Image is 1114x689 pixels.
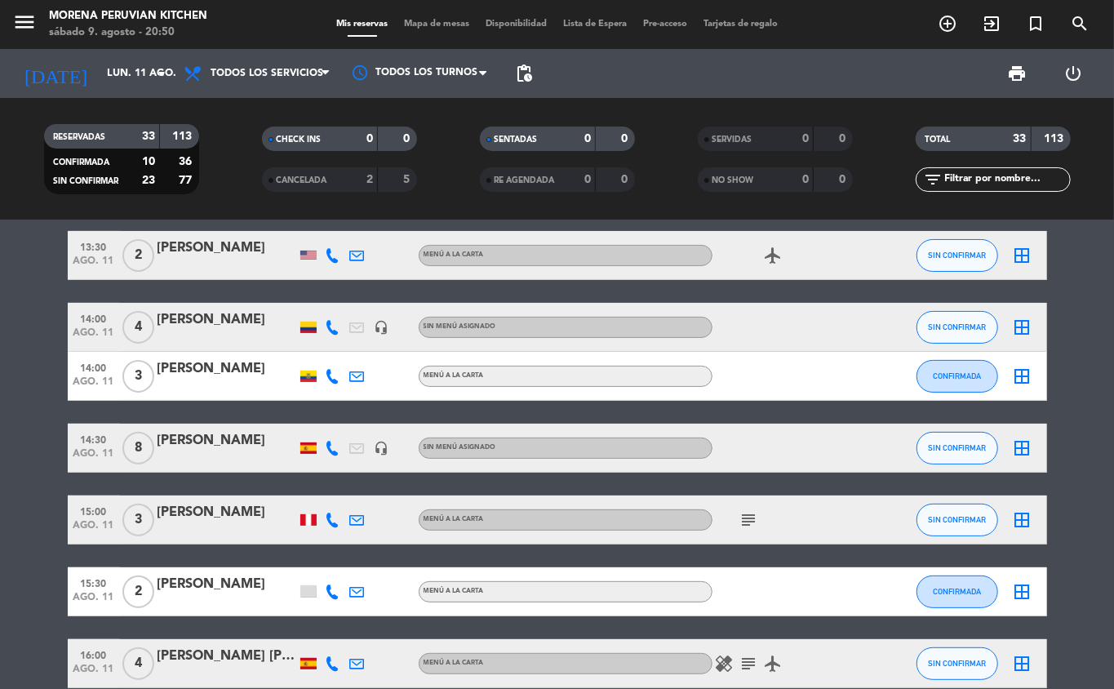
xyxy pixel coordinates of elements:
strong: 10 [142,156,155,167]
span: SIN CONFIRMAR [54,177,119,185]
span: Sin menú asignado [424,323,496,330]
span: ago. 11 [73,592,114,611]
span: RE AGENDADA [495,176,555,184]
i: subject [739,510,759,530]
i: add_circle_outline [938,14,957,33]
strong: 23 [142,175,155,186]
div: [PERSON_NAME] [158,574,296,595]
i: menu [12,10,37,34]
span: CHECK INS [277,136,322,144]
div: [PERSON_NAME] [158,238,296,259]
span: 15:00 [73,501,114,520]
span: Disponibilidad [477,20,555,29]
span: 3 [122,360,154,393]
i: airplanemode_active [764,246,783,265]
div: sábado 9. agosto - 20:50 [49,24,207,41]
span: Sin menú asignado [424,444,496,451]
span: Todos los servicios [211,68,323,79]
span: ago. 11 [73,376,114,395]
span: ago. 11 [73,664,114,682]
span: ago. 11 [73,520,114,539]
span: CANCELADA [277,176,327,184]
i: turned_in_not [1026,14,1045,33]
strong: 2 [366,174,373,185]
span: 16:00 [73,645,114,664]
div: [PERSON_NAME] [158,430,296,451]
i: arrow_drop_down [152,64,171,83]
span: 8 [122,432,154,465]
span: ago. 11 [73,448,114,467]
i: border_all [1013,438,1032,458]
button: CONFIRMADA [916,576,998,608]
button: SIN CONFIRMAR [916,504,998,536]
div: [PERSON_NAME] [158,502,296,523]
span: ago. 11 [73,256,114,274]
strong: 0 [403,133,413,144]
strong: 5 [403,174,413,185]
span: TOTAL [925,136,951,144]
i: headset_mic [375,441,389,456]
strong: 77 [179,175,195,186]
button: SIN CONFIRMAR [916,432,998,465]
i: exit_to_app [982,14,1001,33]
span: 14:00 [73,358,114,376]
strong: 0 [621,174,631,185]
span: Lista de Espera [555,20,635,29]
div: LOG OUT [1045,49,1102,98]
i: [DATE] [12,56,99,91]
button: SIN CONFIRMAR [916,647,998,680]
strong: 36 [179,156,195,167]
strong: 0 [584,133,591,144]
span: Pre-acceso [635,20,695,29]
i: headset_mic [375,320,389,335]
strong: 0 [366,133,373,144]
span: 14:00 [73,309,114,327]
i: border_all [1013,246,1032,265]
span: RESERVADAS [54,133,106,141]
input: Filtrar por nombre... [943,171,1070,189]
strong: 113 [1044,133,1067,144]
span: SIN CONFIRMAR [928,659,986,668]
span: CONFIRMADA [933,371,981,380]
span: Mapa de mesas [396,20,477,29]
span: SIN CONFIRMAR [928,251,986,260]
span: MENÚ A LA CARTA [424,372,484,379]
span: SIN CONFIRMAR [928,443,986,452]
i: border_all [1013,367,1032,386]
button: SIN CONFIRMAR [916,239,998,272]
strong: 33 [1014,133,1027,144]
strong: 0 [839,133,849,144]
span: MENÚ A LA CARTA [424,251,484,258]
span: 4 [122,311,154,344]
strong: 33 [142,131,155,142]
strong: 0 [584,174,591,185]
span: Mis reservas [328,20,396,29]
span: MENÚ A LA CARTA [424,516,484,522]
span: NO SHOW [712,176,754,184]
i: power_settings_new [1064,64,1084,83]
span: 3 [122,504,154,536]
span: SERVIDAS [712,136,752,144]
i: border_all [1013,318,1032,337]
strong: 0 [802,133,809,144]
span: 2 [122,239,154,272]
button: CONFIRMADA [916,360,998,393]
span: print [1008,64,1027,83]
strong: 0 [802,174,809,185]
button: SIN CONFIRMAR [916,311,998,344]
div: [PERSON_NAME] [PERSON_NAME] [158,646,296,667]
i: airplanemode_active [764,654,783,673]
span: CONFIRMADA [933,587,981,596]
i: filter_list [924,170,943,189]
div: Morena Peruvian Kitchen [49,8,207,24]
span: MENÚ A LA CARTA [424,660,484,666]
span: SIN CONFIRMAR [928,322,986,331]
span: CONFIRMADA [54,158,110,167]
i: healing [715,654,735,673]
span: Tarjetas de regalo [695,20,786,29]
i: search [1070,14,1090,33]
span: SENTADAS [495,136,538,144]
span: 14:30 [73,429,114,448]
div: [PERSON_NAME] [158,309,296,331]
span: 13:30 [73,237,114,256]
